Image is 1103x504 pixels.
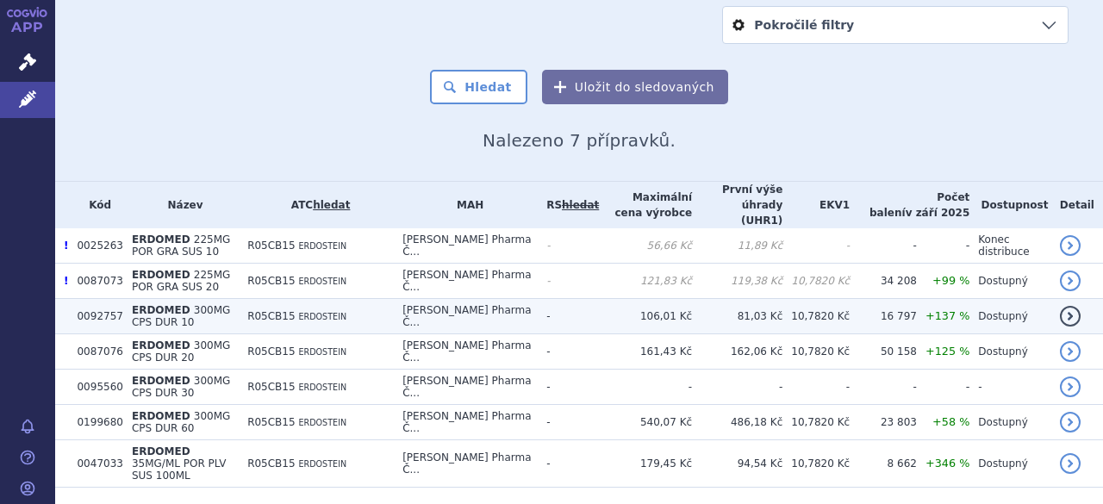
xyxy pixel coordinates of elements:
[1060,271,1081,291] a: detail
[917,370,969,405] td: -
[538,228,599,264] td: -
[132,339,190,352] span: ERDOMED
[692,370,782,405] td: -
[782,264,850,299] td: 10,7820 Kč
[313,199,350,211] a: hledat
[850,182,969,228] th: Počet balení
[599,182,692,228] th: Maximální cena výrobce
[132,445,190,457] span: ERDOMED
[1060,376,1081,397] a: detail
[723,7,1068,43] a: Pokročilé filtry
[394,228,538,264] td: [PERSON_NAME] Pharma Č...
[692,299,782,334] td: 81,03 Kč
[599,299,692,334] td: 106,01 Kč
[298,277,346,286] span: ERDOSTEIN
[394,299,538,334] td: [PERSON_NAME] Pharma Č...
[599,264,692,299] td: 121,83 Kč
[932,274,969,287] span: +99 %
[394,440,538,488] td: [PERSON_NAME] Pharma Č...
[599,440,692,488] td: 179,45 Kč
[538,299,599,334] td: -
[850,334,917,370] td: 50 158
[247,457,296,470] span: R05CB15
[247,381,296,393] span: R05CB15
[298,383,346,392] span: ERDOSTEIN
[68,228,122,264] td: 0025263
[394,405,538,440] td: [PERSON_NAME] Pharma Č...
[1060,412,1081,432] a: detail
[132,339,230,364] span: 300MG CPS DUR 20
[132,375,230,399] span: 300MG CPS DUR 30
[538,370,599,405] td: -
[599,228,692,264] td: 56,66 Kč
[782,182,850,228] th: EKV1
[132,304,230,328] span: 300MG CPS DUR 10
[247,275,296,287] span: R05CB15
[1060,235,1081,256] a: detail
[782,334,850,370] td: 10,7820 Kč
[925,309,969,322] span: +137 %
[132,233,190,246] span: ERDOMED
[247,345,296,358] span: R05CB15
[298,459,346,469] span: ERDOSTEIN
[692,264,782,299] td: 119,38 Kč
[239,182,394,228] th: ATC
[599,334,692,370] td: 161,43 Kč
[298,347,346,357] span: ERDOSTEIN
[692,228,782,264] td: 11,89 Kč
[68,264,122,299] td: 0087073
[969,299,1050,334] td: Dostupný
[132,457,226,482] span: 35MG/ML POR PLV SUS 100ML
[64,240,68,252] span: Poslední data tohoto produktu jsou ze SCAU platného k 01.02.2012.
[1051,182,1103,228] th: Detail
[782,405,850,440] td: 10,7820 Kč
[782,299,850,334] td: 10,7820 Kč
[850,370,917,405] td: -
[969,334,1050,370] td: Dostupný
[850,228,917,264] td: -
[969,264,1050,299] td: Dostupný
[68,334,122,370] td: 0087076
[68,182,122,228] th: Kód
[850,405,917,440] td: 23 803
[917,228,969,264] td: -
[68,370,122,405] td: 0095560
[969,182,1050,228] th: Dostupnost
[969,440,1050,488] td: Dostupný
[692,440,782,488] td: 94,54 Kč
[132,375,190,387] span: ERDOMED
[64,275,68,287] span: Poslední data tohoto produktu jsou ze SCAU platného k 01.05.2018.
[247,240,296,252] span: R05CB15
[430,70,527,104] button: Hledat
[906,207,970,219] span: v září 2025
[68,440,122,488] td: 0047033
[394,182,538,228] th: MAH
[132,410,190,422] span: ERDOMED
[925,345,969,358] span: +125 %
[298,312,346,321] span: ERDOSTEIN
[538,440,599,488] td: -
[123,182,239,228] th: Název
[542,70,728,104] button: Uložit do sledovaných
[782,370,850,405] td: -
[538,182,599,228] th: RS
[932,415,969,428] span: +58 %
[562,199,599,211] a: vyhledávání neobsahuje žádnou platnou referenční skupinu
[538,264,599,299] td: -
[1060,341,1081,362] a: detail
[1060,306,1081,327] a: detail
[692,182,782,228] th: První výše úhrady (UHR1)
[132,269,230,293] span: 225MG POR GRA SUS 20
[562,199,599,211] del: hledat
[132,233,230,258] span: 225MG POR GRA SUS 10
[247,416,296,428] span: R05CB15
[132,304,190,316] span: ERDOMED
[394,264,538,299] td: [PERSON_NAME] Pharma Č...
[969,228,1050,264] td: Konec distribuce
[298,241,346,251] span: ERDOSTEIN
[599,405,692,440] td: 540,07 Kč
[599,370,692,405] td: -
[925,457,969,470] span: +346 %
[782,440,850,488] td: 10,7820 Kč
[692,405,782,440] td: 486,18 Kč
